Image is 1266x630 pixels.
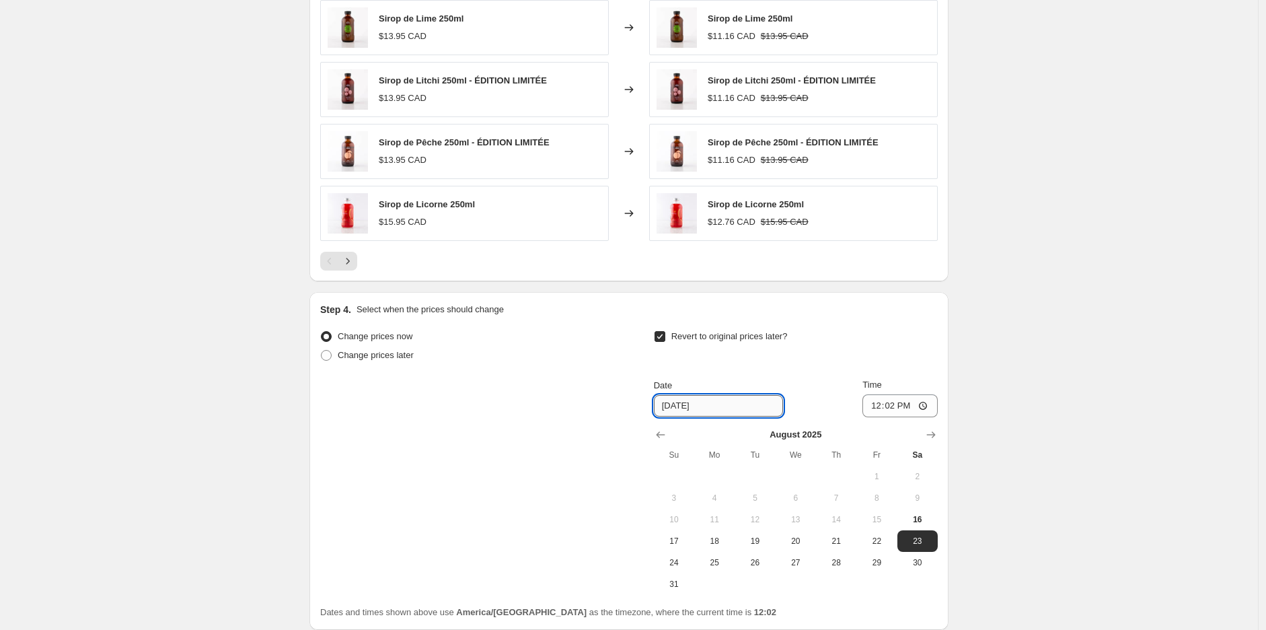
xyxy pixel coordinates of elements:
span: 11 [700,514,729,525]
div: $13.95 CAD [379,30,426,43]
button: Thursday August 28 2025 [816,552,856,573]
button: Friday August 29 2025 [856,552,897,573]
button: Sunday August 31 2025 [654,573,694,595]
span: 28 [821,557,851,568]
img: 99310-MONSIEURCOCKTAIL-sirop-de-licorne-250ml-04_80x.jpg [657,193,697,234]
input: 12:00 [862,394,938,417]
th: Monday [694,444,735,466]
b: 12:02 [754,607,776,617]
button: Friday August 1 2025 [856,466,897,487]
button: Tuesday August 26 2025 [735,552,775,573]
span: Sirop de Litchi 250ml - ÉDITION LIMITÉE [379,75,547,85]
img: 99110-MONSIEURCOCKTAIL-sirop-de-lime-01_80x.jpg [328,7,368,48]
input: 8/16/2025 [654,395,783,417]
span: 31 [659,579,689,590]
span: 27 [781,557,811,568]
button: Wednesday August 13 2025 [776,509,816,530]
button: Sunday August 10 2025 [654,509,694,530]
span: 23 [903,536,932,547]
span: 21 [821,536,851,547]
span: Su [659,450,689,460]
span: Time [862,380,881,390]
span: Fr [862,450,891,460]
strike: $13.95 CAD [761,92,809,105]
span: 3 [659,493,689,503]
span: 15 [862,514,891,525]
strike: $13.95 CAD [761,153,809,167]
th: Sunday [654,444,694,466]
span: Sa [903,450,932,460]
div: $11.16 CAD [708,92,755,105]
th: Tuesday [735,444,775,466]
span: 4 [700,493,729,503]
span: Change prices later [338,350,414,360]
span: Sirop de Lime 250ml [379,13,463,24]
button: Monday August 25 2025 [694,552,735,573]
button: Next [338,252,357,271]
button: Sunday August 17 2025 [654,530,694,552]
span: Sirop de Pêche 250ml - ÉDITION LIMITÉE [708,137,879,147]
span: 5 [740,493,770,503]
th: Wednesday [776,444,816,466]
div: $12.76 CAD [708,215,755,229]
button: Monday August 4 2025 [694,487,735,509]
button: Wednesday August 20 2025 [776,530,816,552]
th: Thursday [816,444,856,466]
span: Dates and times shown above use as the timezone, where the current time is [320,607,776,617]
button: Friday August 8 2025 [856,487,897,509]
button: Today Saturday August 16 2025 [897,509,938,530]
span: 6 [781,493,811,503]
b: America/[GEOGRAPHIC_DATA] [456,607,587,617]
span: Sirop de Pêche 250ml - ÉDITION LIMITÉE [379,137,550,147]
p: Select when the prices should change [357,303,504,316]
span: Sirop de Licorne 250ml [379,199,475,209]
button: Tuesday August 12 2025 [735,509,775,530]
span: 12 [740,514,770,525]
button: Show previous month, July 2025 [651,425,670,444]
span: Mo [700,450,729,460]
span: 19 [740,536,770,547]
button: Thursday August 21 2025 [816,530,856,552]
span: We [781,450,811,460]
span: 16 [903,514,932,525]
span: 29 [862,557,891,568]
img: 99386-MONSIEURCOCKTAIL-sirop-de-litchi-01_80x.jpg [657,69,697,110]
img: 99386-MONSIEURCOCKTAIL-sirop-de-litchi-01_80x.jpg [328,69,368,110]
th: Friday [856,444,897,466]
div: $11.16 CAD [708,30,755,43]
span: 22 [862,536,891,547]
span: 10 [659,514,689,525]
button: Saturday August 2 2025 [897,466,938,487]
span: Sirop de Licorne 250ml [708,199,804,209]
strike: $15.95 CAD [761,215,809,229]
span: 13 [781,514,811,525]
strike: $13.95 CAD [761,30,809,43]
span: 7 [821,493,851,503]
img: 99310-MONSIEURCOCKTAIL-sirop-de-licorne-250ml-04_80x.jpg [328,193,368,234]
button: Tuesday August 19 2025 [735,530,775,552]
span: 9 [903,493,932,503]
button: Wednesday August 6 2025 [776,487,816,509]
span: 25 [700,557,729,568]
span: Sirop de Litchi 250ml - ÉDITION LIMITÉE [708,75,876,85]
th: Saturday [897,444,938,466]
span: 20 [781,536,811,547]
span: 14 [821,514,851,525]
span: Revert to original prices later? [671,331,788,341]
button: Wednesday August 27 2025 [776,552,816,573]
nav: Pagination [320,252,357,271]
span: Tu [740,450,770,460]
img: Peche-250-face_720x_1381ab75-24f3-41a7-bd5c-e70df7c2ebf5_80x.webp [328,131,368,172]
span: Th [821,450,851,460]
h2: Step 4. [320,303,351,316]
span: 26 [740,557,770,568]
img: 99110-MONSIEURCOCKTAIL-sirop-de-lime-01_80x.jpg [657,7,697,48]
span: 18 [700,536,729,547]
button: Sunday August 24 2025 [654,552,694,573]
div: $13.95 CAD [379,92,426,105]
button: Show next month, September 2025 [922,425,940,444]
span: 2 [903,471,932,482]
span: 30 [903,557,932,568]
span: Change prices now [338,331,412,341]
button: Monday August 11 2025 [694,509,735,530]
